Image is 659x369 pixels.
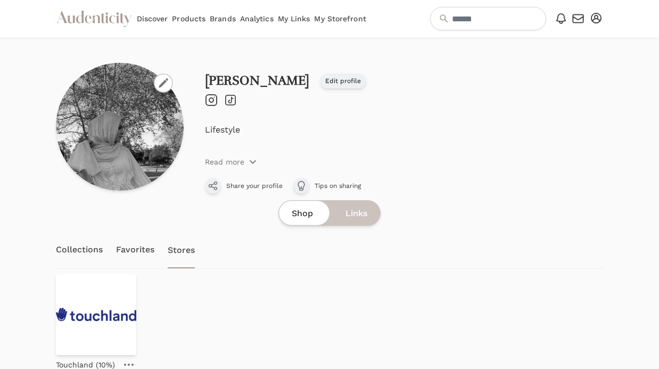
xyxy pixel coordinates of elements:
span: Tips on sharing [315,182,361,190]
button: Read more [205,157,257,167]
img: Profile picture [56,63,184,191]
span: Links [345,207,367,220]
p: Read more [205,157,244,167]
button: Share your profile [205,178,283,194]
span: Shop [292,207,313,220]
a: Favorites [116,231,155,268]
a: [PERSON_NAME] [205,72,309,88]
p: Lifestyle [205,124,604,136]
a: Tips on sharing [293,178,361,194]
a: Stores [168,231,195,268]
label: Change photo [154,73,173,93]
img: 637588e861ace04eef377fd3_touchland-p-800.png [56,274,137,355]
a: Edit profile [320,73,366,88]
a: Collections [56,231,103,268]
span: Share your profile [226,182,283,190]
